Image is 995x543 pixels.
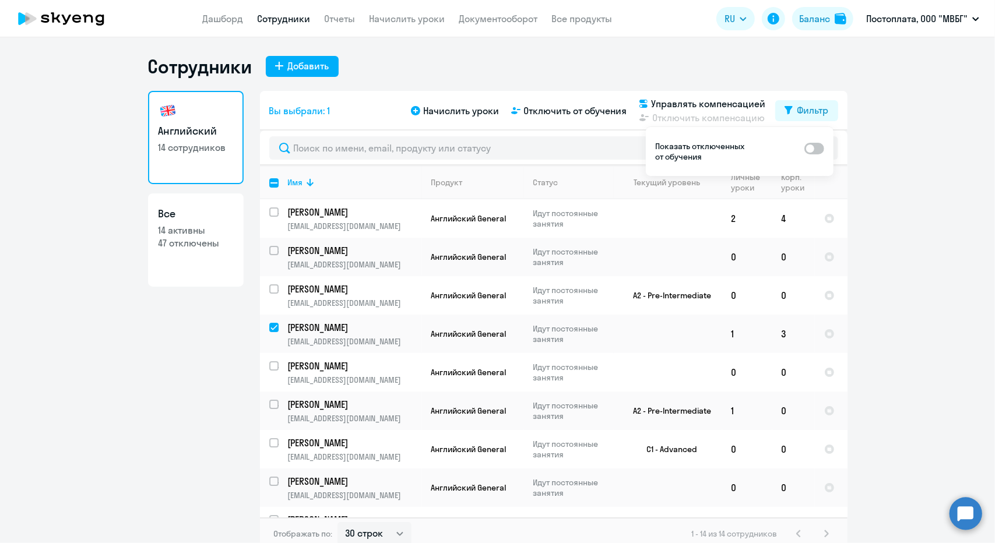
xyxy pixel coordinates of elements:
[533,177,613,188] div: Статус
[288,283,421,295] a: [PERSON_NAME]
[533,477,613,498] p: Идут постоянные занятия
[772,468,815,507] td: 0
[732,172,764,193] div: Личные уроки
[288,336,421,347] p: [EMAIL_ADDRESS][DOMAIN_NAME]
[722,199,772,238] td: 2
[524,104,627,118] span: Отключить от обучения
[266,56,339,77] button: Добавить
[533,362,613,383] p: Идут постоянные занятия
[533,439,613,460] p: Идут постоянные занятия
[159,124,233,139] h3: Английский
[288,475,420,488] p: [PERSON_NAME]
[288,259,421,270] p: [EMAIL_ADDRESS][DOMAIN_NAME]
[431,367,507,378] span: Английский General
[288,436,420,449] p: [PERSON_NAME]
[288,452,421,462] p: [EMAIL_ADDRESS][DOMAIN_NAME]
[424,104,500,118] span: Начислить уроки
[288,283,420,295] p: [PERSON_NAME]
[722,353,772,392] td: 0
[623,177,722,188] div: Текущий уровень
[772,199,815,238] td: 4
[288,206,420,218] p: [PERSON_NAME]
[258,13,311,24] a: Сотрудники
[431,444,507,454] span: Английский General
[782,172,807,193] div: Корп. уроки
[722,430,772,468] td: 0
[533,400,613,421] p: Идут постоянные занятия
[288,513,420,526] p: [PERSON_NAME]
[148,193,244,287] a: Все14 активны47 отключены
[288,436,421,449] a: [PERSON_NAME]
[533,516,613,537] p: Идут постоянные занятия
[288,206,421,218] a: [PERSON_NAME]
[325,13,356,24] a: Отчеты
[431,177,523,188] div: Продукт
[288,375,421,385] p: [EMAIL_ADDRESS][DOMAIN_NAME]
[722,276,772,315] td: 0
[772,392,815,430] td: 0
[431,290,507,301] span: Английский General
[431,329,507,339] span: Английский General
[772,430,815,468] td: 0
[288,221,421,231] p: [EMAIL_ADDRESS][DOMAIN_NAME]
[431,177,463,188] div: Продукт
[866,12,968,26] p: Постоплата, ООО "МВБГ"
[692,528,778,539] span: 1 - 14 из 14 сотрудников
[288,490,421,500] p: [EMAIL_ADDRESS][DOMAIN_NAME]
[799,12,830,26] div: Баланс
[732,172,772,193] div: Личные уроки
[775,100,838,121] button: Фильтр
[772,238,815,276] td: 0
[792,7,853,30] button: Балансbalance
[722,315,772,353] td: 1
[614,430,722,468] td: C1 - Advanced
[772,276,815,315] td: 0
[533,177,558,188] div: Статус
[655,141,747,162] p: Показать отключенных от обучения
[722,392,772,430] td: 1
[722,468,772,507] td: 0
[274,528,333,539] span: Отображать по:
[288,513,421,526] a: [PERSON_NAME]
[797,103,829,117] div: Фильтр
[614,392,722,430] td: A2 - Pre-Intermediate
[288,59,329,73] div: Добавить
[269,136,838,160] input: Поиск по имени, email, продукту или статусу
[835,13,846,24] img: balance
[716,7,755,30] button: RU
[269,104,331,118] span: Вы выбрали: 1
[288,177,421,188] div: Имя
[148,91,244,184] a: Английский14 сотрудников
[159,237,233,249] p: 47 отключены
[288,359,421,372] a: [PERSON_NAME]
[533,285,613,306] p: Идут постоянные занятия
[159,206,233,221] h3: Все
[288,244,420,257] p: [PERSON_NAME]
[772,315,815,353] td: 3
[288,475,421,488] a: [PERSON_NAME]
[614,276,722,315] td: A2 - Pre-Intermediate
[431,213,507,224] span: Английский General
[370,13,445,24] a: Начислить уроки
[288,321,421,334] a: [PERSON_NAME]
[431,406,507,416] span: Английский General
[288,321,420,334] p: [PERSON_NAME]
[203,13,244,24] a: Дашборд
[772,353,815,392] td: 0
[782,172,814,193] div: Корп. уроки
[652,97,766,111] span: Управлять компенсацией
[159,224,233,237] p: 14 активны
[722,238,772,276] td: 0
[288,398,420,411] p: [PERSON_NAME]
[634,177,700,188] div: Текущий уровень
[431,482,507,493] span: Английский General
[288,244,421,257] a: [PERSON_NAME]
[552,13,613,24] a: Все продукты
[533,208,613,229] p: Идут постоянные занятия
[725,12,735,26] span: RU
[288,298,421,308] p: [EMAIL_ADDRESS][DOMAIN_NAME]
[288,413,421,424] p: [EMAIL_ADDRESS][DOMAIN_NAME]
[288,359,420,372] p: [PERSON_NAME]
[288,398,421,411] a: [PERSON_NAME]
